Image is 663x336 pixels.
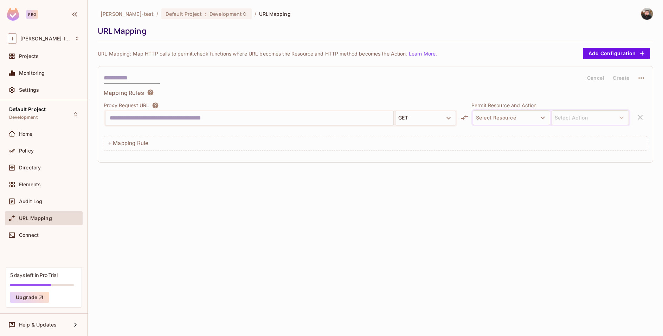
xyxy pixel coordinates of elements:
span: Development [9,115,38,120]
div: URL Mapping [98,26,650,36]
li: / [255,11,256,17]
p: Proxy Request URL [104,102,149,109]
span: Monitoring [19,70,45,76]
a: Learn More. [409,51,437,57]
span: Policy [19,148,34,154]
span: Home [19,131,33,137]
span: Default Project [166,11,202,17]
span: I [8,33,17,44]
span: URL Mapping [19,215,52,221]
div: + Mapping Rule [104,136,647,151]
span: select resource to select action [552,110,629,125]
span: : [205,11,207,17]
span: Projects [19,53,39,59]
button: Select Resource [473,110,550,125]
button: Create [610,72,632,84]
span: Connect [19,232,39,238]
span: Audit Log [19,199,42,204]
img: SReyMgAAAABJRU5ErkJggg== [7,8,19,21]
button: Select Action [552,110,629,125]
span: Workspace: Ignacio-test [20,36,71,41]
button: Cancel [584,72,607,84]
img: Ignacio Suarez [641,8,653,20]
button: Add Configuration [583,48,650,59]
span: Development [210,11,242,17]
div: Pro [26,10,38,19]
span: Elements [19,182,41,187]
span: URL Mapping [259,11,290,17]
button: Upgrade [10,292,49,303]
span: Default Project [9,106,46,112]
p: Permit Resource and Action [471,102,630,109]
span: Help & Updates [19,322,57,328]
p: URL Mapping: Map HTTP calls to permit.check functions where URL becomes the Resource and HTTP met... [98,50,437,57]
li: / [156,11,158,17]
button: GET [395,111,456,125]
div: 5 days left in Pro Trial [10,272,58,278]
span: Mapping Rules [104,89,144,97]
span: Directory [19,165,41,170]
span: the active workspace [101,11,154,17]
span: Settings [19,87,39,93]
